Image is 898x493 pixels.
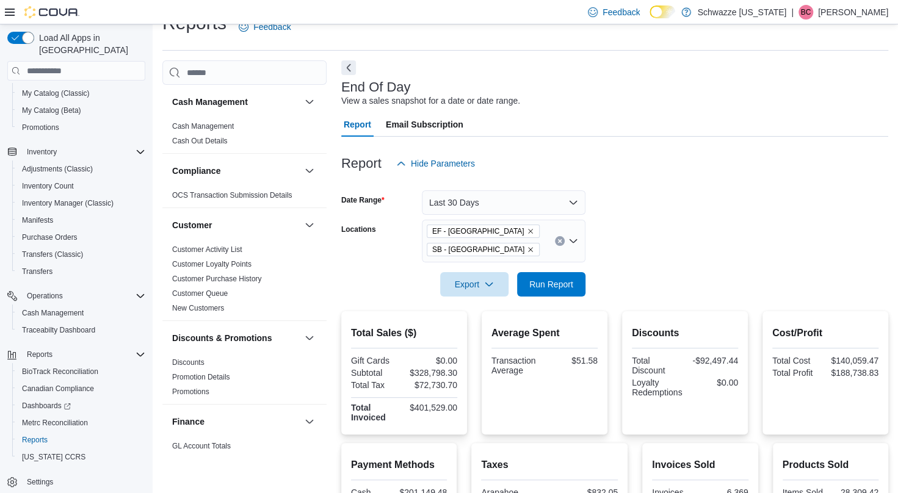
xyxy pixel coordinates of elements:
a: GL Account Totals [172,442,231,450]
a: Cash Out Details [172,137,228,145]
label: Date Range [341,195,385,205]
span: Discounts [172,358,205,367]
a: Customer Loyalty Points [172,260,252,268]
a: Promotion Details [172,373,230,381]
button: [US_STATE] CCRS [12,448,150,466]
span: Feedback [603,6,640,18]
h3: Discounts & Promotions [172,332,272,344]
a: Canadian Compliance [17,381,99,396]
a: Feedback [234,15,295,39]
div: $72,730.70 [407,380,457,390]
button: Cash Management [172,96,300,108]
div: Total Discount [632,356,683,375]
span: OCS Transaction Submission Details [172,190,292,200]
span: My Catalog (Classic) [17,86,145,101]
span: EF - [GEOGRAPHIC_DATA] [432,225,524,237]
span: Load All Apps in [GEOGRAPHIC_DATA] [34,32,145,56]
span: [US_STATE] CCRS [22,452,85,462]
button: Clear input [555,236,565,246]
span: Traceabilty Dashboard [17,323,145,337]
button: Open list of options [568,236,578,246]
span: Customer Loyalty Points [172,259,252,269]
button: Canadian Compliance [12,380,150,397]
span: Purchase Orders [22,232,78,242]
a: [US_STATE] CCRS [17,450,90,464]
span: Transfers [22,267,53,276]
button: Adjustments (Classic) [12,160,150,178]
div: Total Tax [351,380,402,390]
span: Cash Management [17,306,145,320]
a: Customer Queue [172,289,228,298]
div: Subtotal [351,368,402,378]
h2: Taxes [481,458,618,472]
span: Traceabilty Dashboard [22,325,95,335]
button: Finance [172,416,300,428]
div: $328,798.30 [407,368,457,378]
div: $188,738.83 [828,368,878,378]
span: Operations [22,289,145,303]
a: Cash Management [172,122,234,131]
button: Discounts & Promotions [302,331,317,345]
span: Dashboards [22,401,71,411]
span: My Catalog (Beta) [22,106,81,115]
span: Feedback [253,21,291,33]
span: Cash Out Details [172,136,228,146]
span: Email Subscription [386,112,463,137]
h2: Cost/Profit [772,326,878,340]
button: Cash Management [302,95,317,109]
span: BioTrack Reconciliation [17,364,145,379]
a: Customer Purchase History [172,275,262,283]
a: BioTrack Reconciliation [17,364,103,379]
span: New Customers [172,303,224,313]
label: Locations [341,225,376,234]
p: | [791,5,794,20]
span: Transfers (Classic) [17,247,145,262]
a: Transfers [17,264,57,279]
button: Traceabilty Dashboard [12,322,150,339]
span: Reports [27,350,53,359]
button: Transfers [12,263,150,280]
button: Hide Parameters [391,151,480,176]
span: Dark Mode [650,18,650,19]
a: Promotions [17,120,64,135]
a: Manifests [17,213,58,228]
button: Manifests [12,212,150,229]
button: Next [341,60,356,75]
h3: Report [341,156,382,171]
a: Inventory Manager (Classic) [17,196,118,211]
button: Remove EF - Glendale from selection in this group [527,228,534,235]
span: Report [344,112,371,137]
a: Metrc Reconciliation [17,416,93,430]
h3: Customer [172,219,212,231]
span: Inventory Manager (Classic) [17,196,145,211]
span: Reports [22,347,145,362]
div: Total Profit [772,368,823,378]
div: Brennan Croy [798,5,813,20]
span: Promotions [17,120,145,135]
span: Settings [22,474,145,489]
span: Inventory [27,147,57,157]
span: Washington CCRS [17,450,145,464]
a: Purchase Orders [17,230,82,245]
div: $401,529.00 [407,403,457,412]
div: Finance [162,439,327,473]
span: Dashboards [17,398,145,413]
h2: Invoices Sold [652,458,748,472]
button: Inventory Manager (Classic) [12,195,150,212]
span: Customer Purchase History [172,274,262,284]
div: Customer [162,242,327,320]
span: Transfers [17,264,145,279]
span: Settings [27,477,53,487]
h2: Payment Methods [351,458,447,472]
button: Discounts & Promotions [172,332,300,344]
button: Run Report [517,272,585,297]
a: My Catalog (Classic) [17,86,95,101]
div: -$92,497.44 [687,356,738,365]
img: Cova [24,6,79,18]
button: Inventory Count [12,178,150,195]
span: My Catalog (Classic) [22,88,90,98]
button: Inventory [22,145,62,159]
a: Transfers (Classic) [17,247,88,262]
span: Operations [27,291,63,301]
button: Promotions [12,119,150,136]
